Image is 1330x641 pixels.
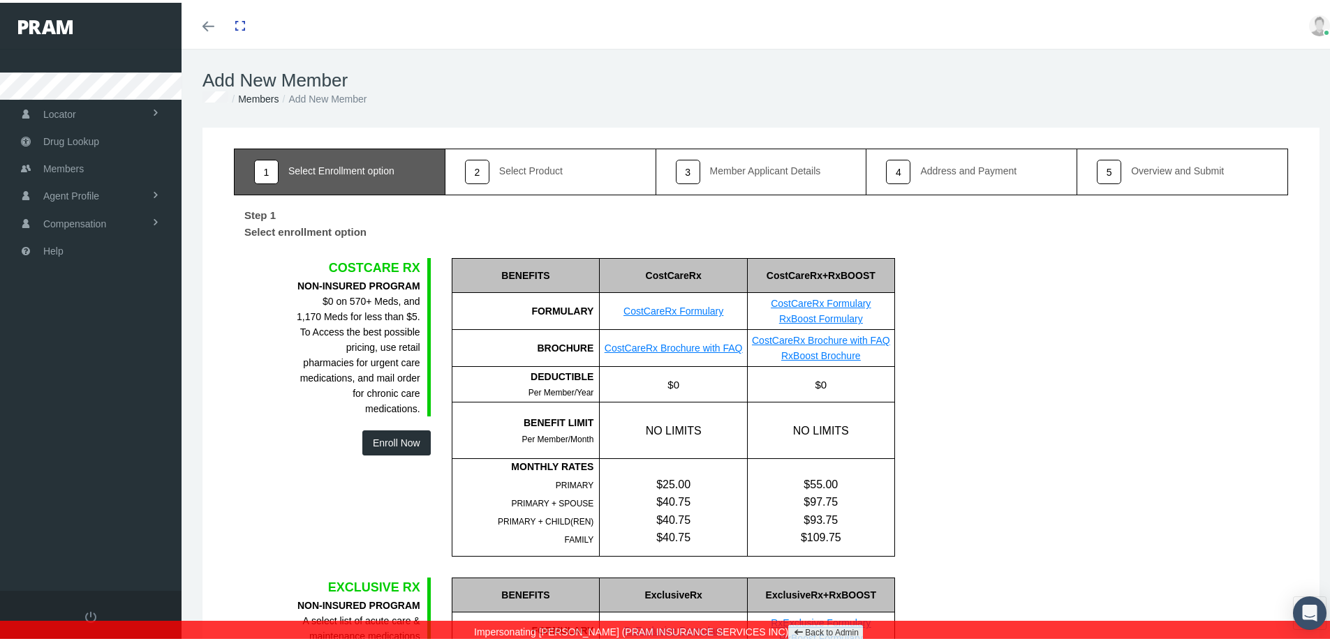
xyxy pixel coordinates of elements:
[529,385,594,395] span: Per Member/Year
[297,276,420,414] div: $0 on 570+ Meds, and 1,170 Meds for less than $5. To Access the best possible pricing, use retail...
[599,575,747,610] div: ExclusiveRx
[599,255,747,290] div: CostCareRx
[522,432,594,442] span: Per Member/Month
[1293,594,1327,627] div: Open Intercom Messenger
[202,67,1320,89] h1: Add New Member
[1097,157,1121,181] div: 5
[565,532,594,542] span: FAMILY
[43,208,106,234] span: Compensation
[511,496,593,506] span: PRIMARY + SPOUSE
[10,618,1330,641] div: Impersonating [PERSON_NAME] (PRAM INSURANCE SERVICES INC)
[779,310,863,322] a: RxBoost Formulary
[600,508,747,526] div: $40.75
[362,428,431,453] button: Enroll Now
[747,364,894,399] div: $0
[452,290,600,327] div: FORMULARY
[288,163,394,173] div: Select Enrollment option
[452,575,600,610] div: BENEFITS
[886,157,910,181] div: 4
[452,412,594,428] div: BENEFIT LIMIT
[771,614,871,626] a: RxExclusive Formulary
[1131,163,1224,173] div: Overview and Submit
[279,89,367,104] li: Add New Member
[254,157,279,181] div: 1
[599,364,747,399] div: $0
[234,199,286,221] label: Step 1
[297,575,420,594] div: EXCLUSIVE RX
[752,332,890,343] a: CostCareRx Brochure with FAQ
[600,473,747,490] div: $25.00
[465,157,489,181] div: 2
[234,221,377,242] label: Select enrollment option
[499,163,563,173] div: Select Product
[452,255,600,290] div: BENEFITS
[452,456,594,472] div: MONTHLY RATES
[771,295,871,306] a: CostCareRx Formulary
[600,490,747,508] div: $40.75
[600,526,747,543] div: $40.75
[599,400,747,455] div: NO LIMITS
[748,490,894,508] div: $97.75
[43,180,99,206] span: Agent Profile
[747,255,894,290] div: CostCareRx+RxBOOST
[781,347,861,359] a: RxBoost Brochure
[556,478,593,488] span: PRIMARY
[747,575,894,610] div: ExclusiveRx+RxBOOST
[748,508,894,526] div: $93.75
[747,400,894,455] div: NO LIMITS
[748,526,894,543] div: $109.75
[452,327,600,364] div: BROCHURE
[605,340,743,351] a: CostCareRx Brochure with FAQ
[297,278,420,289] b: NON-INSURED PROGRAM
[43,235,64,262] span: Help
[43,126,99,152] span: Drug Lookup
[452,366,594,382] div: DEDUCTIBLE
[297,597,420,608] b: NON-INSURED PROGRAM
[748,473,894,490] div: $55.00
[920,163,1017,173] div: Address and Payment
[238,91,279,102] a: Members
[297,255,420,275] div: COSTCARE RX
[498,514,593,524] span: PRIMARY + CHILD(REN)
[788,622,863,638] a: Back to Admin
[676,157,700,181] div: 3
[1309,13,1330,33] img: user-placeholder.jpg
[43,98,76,125] span: Locator
[43,153,84,179] span: Members
[18,17,73,31] img: PRAM_20_x_78.png
[623,303,723,314] a: CostCareRx Formulary
[710,163,821,173] div: Member Applicant Details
